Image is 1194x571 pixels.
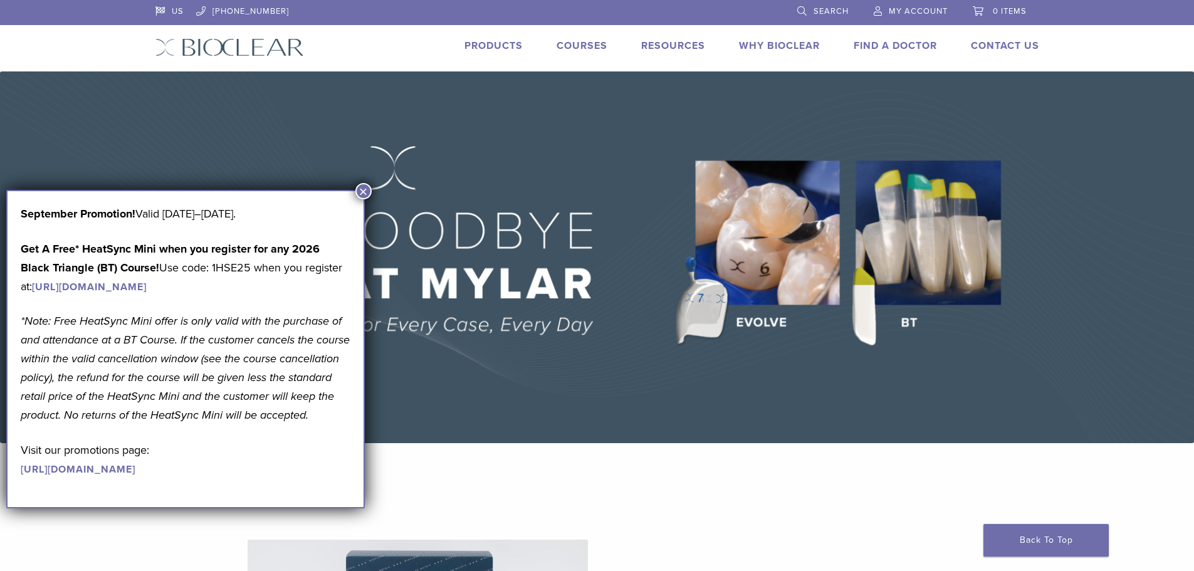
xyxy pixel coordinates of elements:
p: Valid [DATE]–[DATE]. [21,204,350,223]
a: Resources [641,39,705,52]
img: Bioclear [155,38,304,56]
a: [URL][DOMAIN_NAME] [32,281,147,293]
span: 0 items [993,6,1027,16]
strong: Get A Free* HeatSync Mini when you register for any 2026 Black Triangle (BT) Course! [21,242,320,275]
a: Contact Us [971,39,1039,52]
p: Visit our promotions page: [21,441,350,478]
a: Find A Doctor [854,39,937,52]
span: My Account [889,6,948,16]
a: Products [464,39,523,52]
span: Search [814,6,849,16]
b: September Promotion! [21,207,135,221]
button: Close [355,183,372,199]
a: Back To Top [983,524,1109,557]
a: Courses [557,39,607,52]
p: Use code: 1HSE25 when you register at: [21,239,350,296]
a: Why Bioclear [739,39,820,52]
a: [URL][DOMAIN_NAME] [21,463,135,476]
em: *Note: Free HeatSync Mini offer is only valid with the purchase of and attendance at a BT Course.... [21,314,350,422]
